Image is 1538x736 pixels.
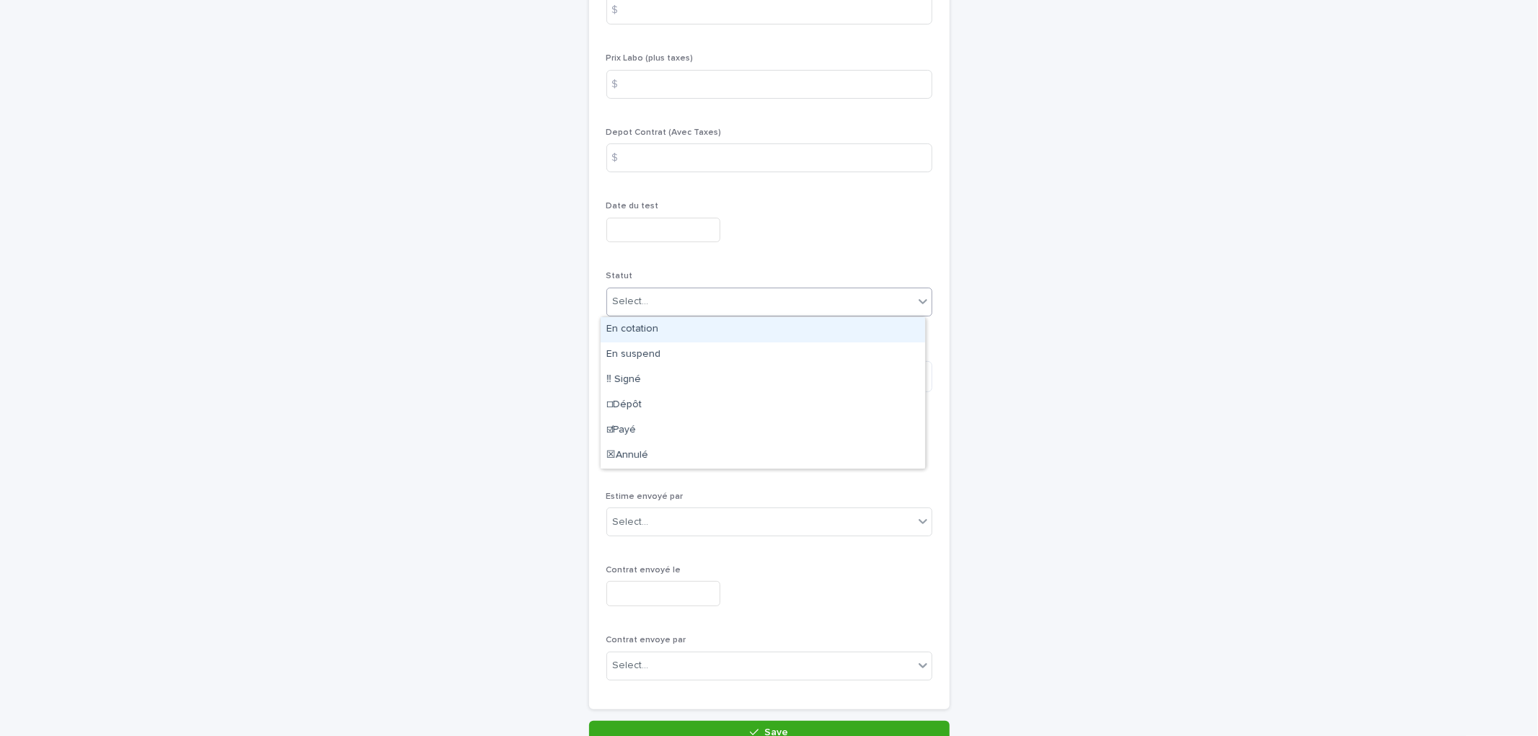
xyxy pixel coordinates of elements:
[606,143,635,172] div: $
[606,202,659,210] span: Date du test
[601,418,925,443] div: ☑Payé
[606,636,686,644] span: Contrat envoye par
[606,272,633,280] span: Statut
[613,515,649,530] div: Select...
[613,294,649,309] div: Select...
[606,70,635,99] div: $
[601,317,925,342] div: En cotation
[606,128,722,137] span: Depot Contrat (Avec Taxes)
[601,393,925,418] div: ☐Dépôt
[606,566,681,575] span: Contrat envoyé le
[606,492,684,501] span: Estime envoyé par
[601,443,925,469] div: ☒Annulé
[601,342,925,368] div: En suspend
[613,658,649,673] div: Select...
[601,368,925,393] div: ‼ Signé
[606,54,694,63] span: Prix Labo (plus taxes)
